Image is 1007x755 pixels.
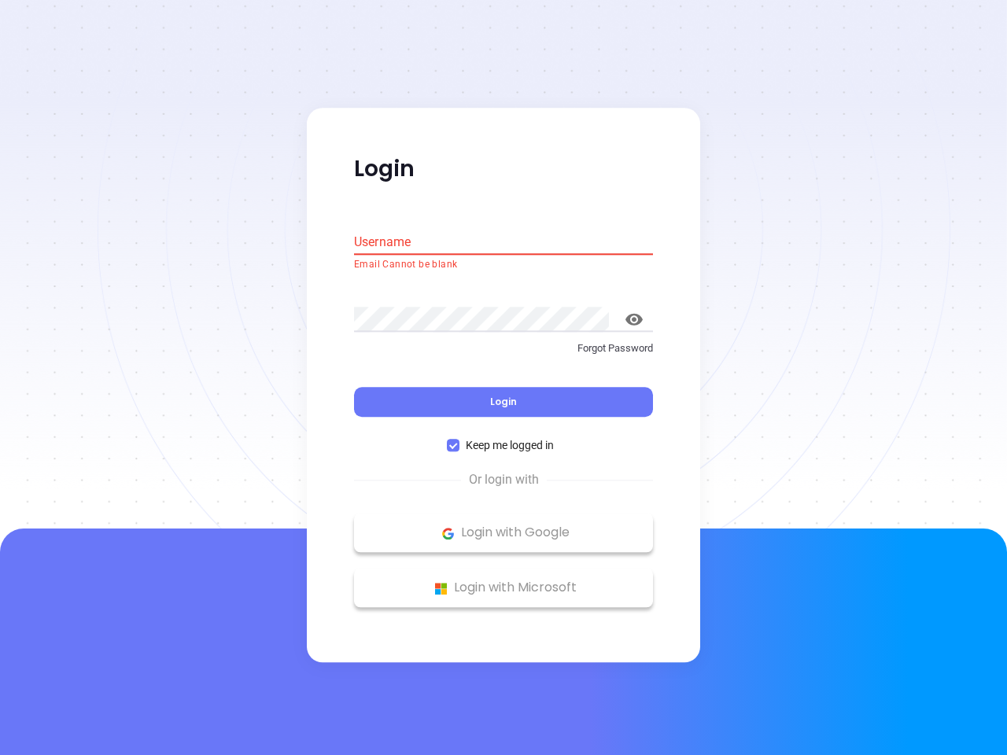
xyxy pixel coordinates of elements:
img: Microsoft Logo [431,579,451,598]
button: Google Logo Login with Google [354,514,653,553]
p: Forgot Password [354,341,653,356]
span: Keep me logged in [459,437,560,455]
button: Microsoft Logo Login with Microsoft [354,569,653,608]
p: Login [354,155,653,183]
p: Email Cannot be blank [354,257,653,273]
span: Or login with [461,471,547,490]
span: Login [490,396,517,409]
button: toggle password visibility [615,300,653,338]
p: Login with Microsoft [362,576,645,600]
a: Forgot Password [354,341,653,369]
img: Google Logo [438,524,458,543]
p: Login with Google [362,521,645,545]
button: Login [354,388,653,418]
